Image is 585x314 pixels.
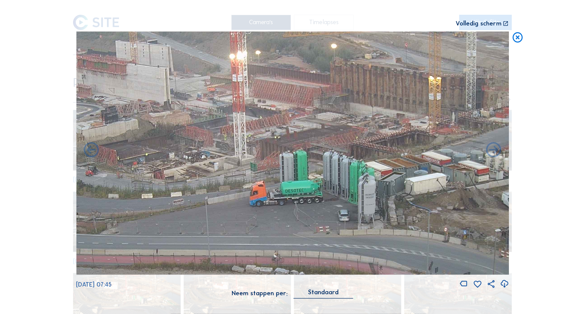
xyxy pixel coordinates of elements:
div: Neem stappen per: [232,290,288,296]
i: Back [485,141,503,160]
i: Forward [82,141,101,160]
div: Volledig scherm [456,20,502,27]
span: [DATE] 07:45 [76,281,112,288]
img: Image [76,32,509,275]
div: Standaard [294,289,353,298]
div: Standaard [308,289,339,295]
